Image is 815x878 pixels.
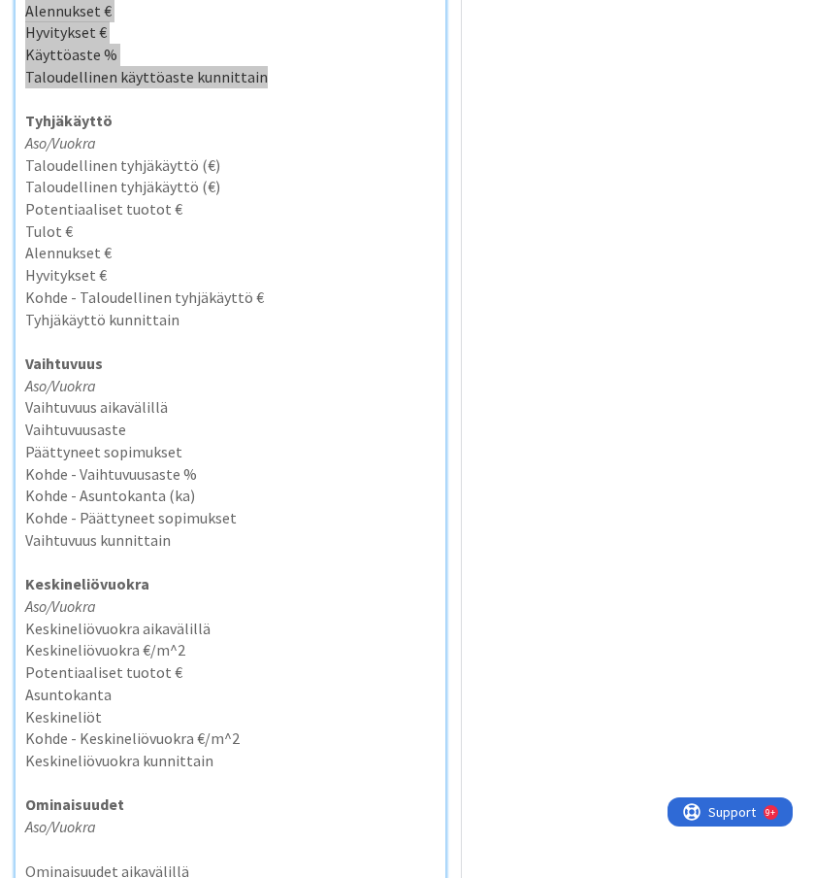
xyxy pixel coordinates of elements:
em: Aso/Vuokra [25,376,96,395]
p: Kohde - Keskineliövuokra €/m^2 [25,727,436,750]
p: Vaihtuvuus aikavälillä [25,396,436,419]
p: Hyvitykset € [25,21,436,44]
p: Päättyneet sopimukset [25,441,436,463]
em: Aso/Vuokra [25,817,96,836]
p: Tyhjäkäyttö kunnittain [25,309,436,331]
em: Aso/Vuokra [25,596,96,616]
p: Keskineliövuokra kunnittain [25,750,436,772]
p: Hyvitykset € [25,264,436,287]
p: Käyttöaste % [25,44,436,66]
em: Aso/Vuokra [25,133,96,152]
p: Keskineliövuokra aikavälillä [25,618,436,640]
p: Potentiaaliset tuotot € [25,198,436,220]
p: Kohde - Vaihtuvuusaste % [25,463,436,486]
p: Tulot € [25,220,436,243]
p: Kohde - Päättyneet sopimukset [25,507,436,529]
strong: Keskineliövuokra [25,574,149,593]
p: Taloudellinen tyhjäkäyttö (€) [25,154,436,177]
p: Potentiaaliset tuotot € [25,661,436,684]
p: Taloudellinen tyhjäkäyttö (€) [25,176,436,198]
strong: Tyhjäkäyttö [25,111,113,130]
p: Asuntokanta [25,684,436,706]
strong: Vaihtuvuus [25,354,103,373]
p: Vaihtuvuus kunnittain [25,529,436,552]
p: Keskineliövuokra €/m^2 [25,639,436,661]
span: Support [41,3,88,26]
p: Kohde - Asuntokanta (ka) [25,485,436,507]
div: 9+ [98,8,108,23]
strong: Ominaisuudet [25,794,124,814]
p: Taloudellinen käyttöaste kunnittain [25,66,436,88]
p: Vaihtuvuusaste [25,419,436,441]
p: Alennukset € [25,242,436,264]
p: Keskineliöt [25,706,436,728]
p: Kohde - Taloudellinen tyhjäkäyttö € [25,287,436,309]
